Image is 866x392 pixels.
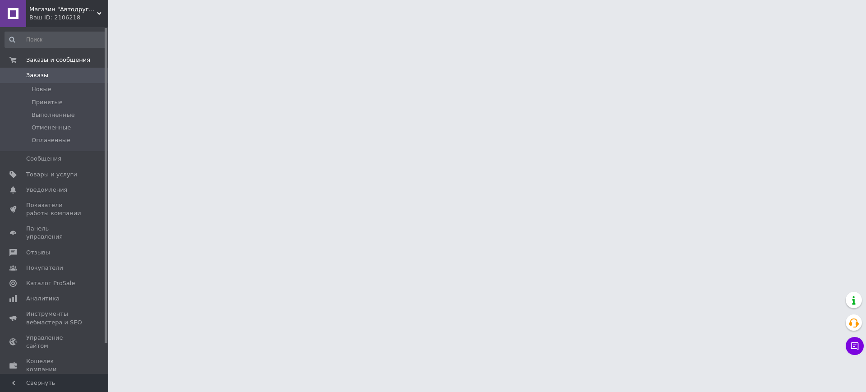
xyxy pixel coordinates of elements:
span: Сообщения [26,155,61,163]
span: Каталог ProSale [26,279,75,287]
span: Отмененные [32,124,71,132]
span: Принятые [32,98,63,106]
span: Инструменты вебмастера и SEO [26,310,83,326]
span: Кошелек компании [26,357,83,374]
span: Товары и услуги [26,171,77,179]
span: Заказы [26,71,48,79]
span: Заказы и сообщения [26,56,90,64]
span: Аналитика [26,295,60,303]
span: Оплаченные [32,136,70,144]
span: Управление сайтом [26,334,83,350]
span: Покупатели [26,264,63,272]
span: Выполненные [32,111,75,119]
button: Чат с покупателем [846,337,864,355]
span: Панель управления [26,225,83,241]
span: Новые [32,85,51,93]
span: Магазин "Автодруг". Расходные материалы для Вашего автомобиля [29,5,97,14]
span: Показатели работы компании [26,201,83,217]
span: Уведомления [26,186,67,194]
input: Поиск [5,32,106,48]
span: Отзывы [26,249,50,257]
div: Ваш ID: 2106218 [29,14,108,22]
